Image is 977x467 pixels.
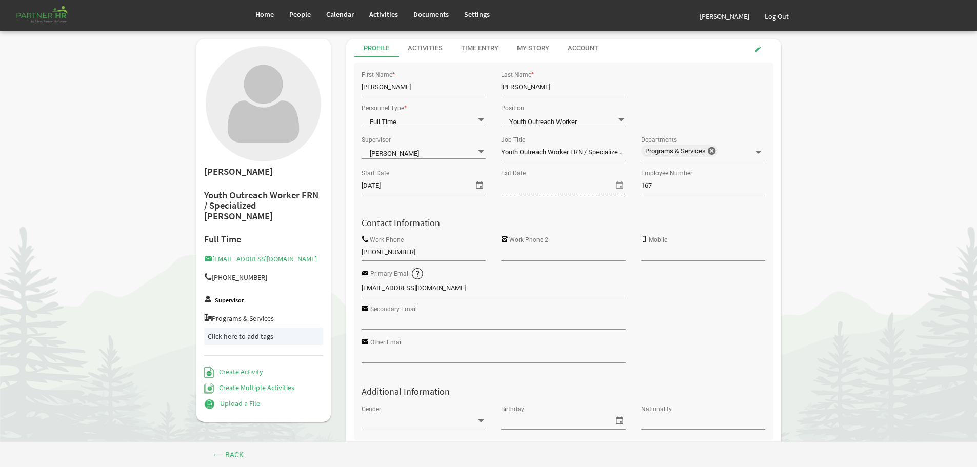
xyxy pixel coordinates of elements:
label: Primary Email [370,271,410,277]
a: Create Activity [204,367,263,376]
h4: Additional Information [354,387,773,397]
div: Time Entry [461,44,499,53]
span: Calendar [326,10,354,19]
span: Settings [464,10,490,19]
span: Home [255,10,274,19]
span: select [473,178,486,192]
label: Position [501,105,524,112]
div: Activities [408,44,443,53]
label: First Name [362,72,392,78]
img: question-sm.png [411,268,424,280]
span: People [289,10,311,19]
a: Upload a File [204,399,260,408]
img: Create Activity [204,367,214,378]
label: Nationality [641,406,672,413]
div: Click here to add tags [208,331,320,341]
a: Create Multiple Activities [204,383,295,392]
label: Personnel Type [362,105,404,112]
div: Profile [364,44,389,53]
img: Upload a File [204,399,215,410]
h4: Full Time [204,234,324,245]
div: Account [568,44,599,53]
label: Supervisor [215,297,244,304]
label: Employee Number [641,170,692,177]
h5: Programs & Services [204,314,324,322]
img: Create Multiple Activities [204,383,214,394]
label: Gender [362,406,381,413]
label: Exit Date [501,170,526,177]
img: User with no profile picture [206,46,321,161]
label: Other Email [370,339,403,346]
span: select [613,414,626,427]
label: Start Date [362,170,389,177]
label: Birthday [501,406,524,413]
label: Mobile [649,237,667,243]
span: Programs & Services [641,145,718,157]
label: Work Phone 2 [509,237,548,243]
a: Log Out [757,2,796,31]
a: [PERSON_NAME] [692,2,757,31]
span: select [613,178,626,192]
span: Activities [369,10,398,19]
div: tab-header [354,39,789,57]
label: Supervisor [362,137,391,144]
label: Secondary Email [370,306,417,313]
h2: Youth Outreach Worker FRN / Specialized [PERSON_NAME] [204,190,324,222]
label: Departments [641,137,677,144]
div: My Story [517,44,549,53]
span: Programs & Services [645,147,708,155]
h2: [PERSON_NAME] [204,167,324,177]
label: Last Name [501,72,531,78]
h5: [PHONE_NUMBER] [204,273,324,281]
a: [EMAIL_ADDRESS][DOMAIN_NAME] [204,254,317,263]
label: Work Phone [370,237,404,243]
span: Documents [413,10,449,19]
h4: Contact Information [354,218,773,228]
label: Job Title [501,137,525,144]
